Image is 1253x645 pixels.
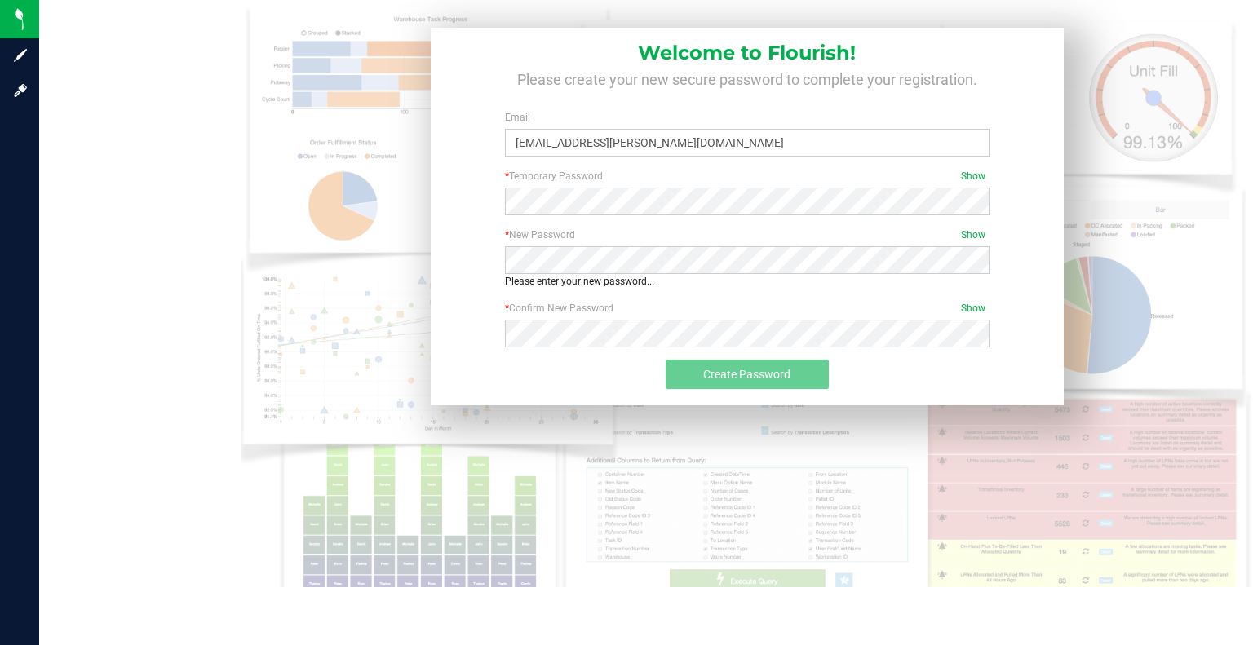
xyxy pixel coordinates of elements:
inline-svg: Log in [12,82,29,99]
div: Please enter your new password... [505,274,990,289]
inline-svg: Sign up [12,47,29,64]
label: Email [505,110,990,125]
label: New Password [505,228,990,242]
label: Confirm New Password [505,301,990,316]
span: Show [961,228,985,242]
span: Create Password [703,368,790,381]
span: Please create your new secure password to complete your registration. [517,71,977,88]
button: Create Password [666,360,829,389]
label: Temporary Password [505,169,990,183]
span: Show [961,169,985,183]
h1: Welcome to Flourish! [454,28,1040,64]
span: Show [961,301,985,316]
